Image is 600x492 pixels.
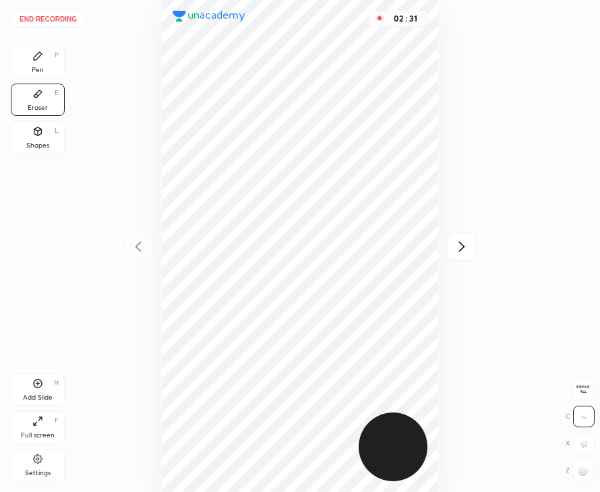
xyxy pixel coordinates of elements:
div: Z [566,460,594,481]
div: F [55,417,59,424]
div: E [55,90,59,96]
div: Shapes [26,142,49,149]
img: logo.38c385cc.svg [173,11,245,22]
div: P [55,52,59,59]
div: Settings [25,470,51,476]
div: Eraser [28,104,48,111]
div: 02 : 31 [389,14,421,24]
div: Full screen [21,432,55,439]
button: End recording [11,11,86,27]
span: Erase all [573,385,593,394]
div: C [566,406,595,427]
div: X [566,433,595,454]
div: H [54,379,59,386]
div: Add Slide [23,394,53,401]
div: Pen [32,67,44,73]
div: L [55,127,59,134]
